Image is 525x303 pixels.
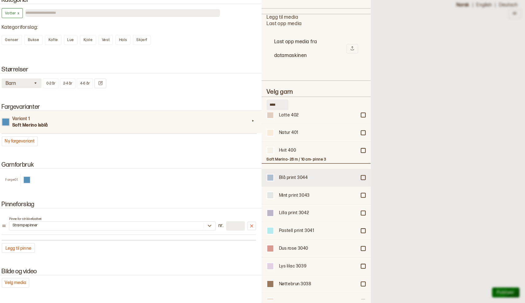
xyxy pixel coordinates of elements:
[267,19,365,74] div: Legg til media Last opp media
[220,224,225,230] span: nr.
[14,218,257,222] p: Pinne for strikkefasthet
[32,42,43,46] span: Bukse
[87,42,96,46] span: Kjole
[64,82,79,92] button: 2-4 år
[280,246,356,252] div: Dus rose 3040
[47,82,63,92] button: 0-2 år
[17,224,42,229] div: Strømpepinner
[6,82,46,91] button: Barn
[280,176,356,183] div: Blå print 3044
[6,139,42,149] button: Ny fargevariant
[267,159,365,164] h3: Soft Merino - 28 m / 10 cm - pinne 3
[280,229,356,235] div: Pastell print 3041
[10,15,21,20] span: Votter
[122,42,130,46] span: Hals
[280,150,356,156] div: Hvit 400
[71,42,78,46] span: Lue
[21,15,24,21] span: x
[275,39,346,66] h2: Last opp media fra datamaskinen
[17,119,251,125] h4: Variant 1
[280,211,356,218] div: Lilla print 3042
[10,42,23,46] span: Genser
[52,42,62,46] span: Kofte
[280,264,356,270] div: Lys lilac 3039
[101,84,106,89] svg: Endre størrelser
[80,82,96,92] button: 4-6 år
[280,281,356,287] div: Nøttebrun 3038
[6,180,25,184] div: Farge 01
[6,222,257,232] div: Strømpepinnernr.
[6,278,34,288] button: Velg media
[280,194,356,200] div: Mint print 3043
[98,82,110,92] button: Endre størrelser
[280,132,356,138] div: Natur 401
[6,244,39,254] button: Legg til pinne
[280,115,356,121] div: Latte 402
[17,125,251,131] h3: Soft Merino Isblå
[6,28,257,35] div: Kategoriforslag :
[267,92,365,98] h2: Velg garn
[139,42,150,46] span: Skjerf
[105,42,113,46] span: Vest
